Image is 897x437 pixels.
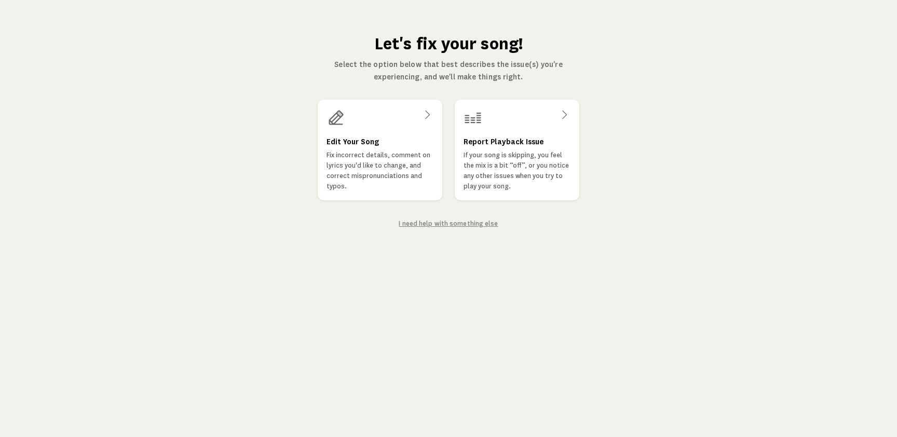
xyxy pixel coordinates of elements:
a: Edit Your SongFix incorrect details, comment on lyrics you'd like to change, and correct mispronu... [318,100,442,200]
p: Fix incorrect details, comment on lyrics you'd like to change, and correct mispronunciations and ... [327,150,433,192]
a: Report Playback IssueIf your song is skipping, you feel the mix is a bit “off”, or you notice any... [455,100,579,200]
a: I need help with something else [399,220,498,227]
h3: Report Playback Issue [464,135,543,148]
p: If your song is skipping, you feel the mix is a bit “off”, or you notice any other issues when yo... [464,150,570,192]
p: Select the option below that best describes the issue(s) you're experiencing, and we'll make thin... [317,58,580,83]
h3: Edit Your Song [327,135,379,148]
h1: Let's fix your song! [317,33,580,54]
